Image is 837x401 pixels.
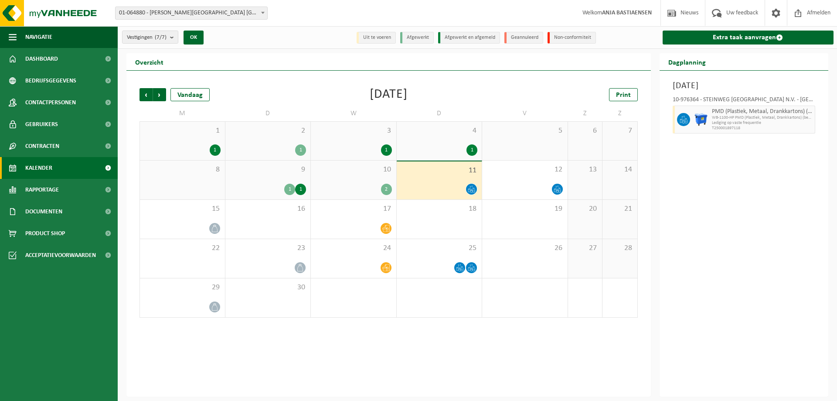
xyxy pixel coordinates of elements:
td: Z [602,106,637,121]
span: Kalender [25,157,52,179]
span: 9 [230,165,306,175]
span: 2 [230,126,306,136]
button: OK [184,31,204,45]
span: 30 [230,283,306,292]
span: 26 [487,243,563,253]
span: 14 [607,165,633,175]
span: 20 [572,204,598,214]
span: 3 [315,126,392,136]
span: Dashboard [25,48,58,70]
a: Extra taak aanvragen [663,31,834,45]
div: 10-976364 - STEINWEG [GEOGRAPHIC_DATA] N.V. - [GEOGRAPHIC_DATA] [673,97,816,106]
span: Vorige [139,88,153,101]
span: Bedrijfsgegevens [25,70,76,92]
span: 13 [572,165,598,175]
span: PMD (Plastiek, Metaal, Drankkartons) (bedrijven) [712,108,813,115]
td: D [397,106,483,121]
count: (7/7) [155,34,167,40]
span: 16 [230,204,306,214]
span: 27 [572,243,598,253]
span: 23 [230,243,306,253]
span: 11 [401,166,478,175]
li: Afgewerkt [400,32,434,44]
span: 7 [607,126,633,136]
td: Z [568,106,603,121]
span: 8 [144,165,221,175]
span: Contactpersonen [25,92,76,113]
div: 1 [210,144,221,156]
span: 4 [401,126,478,136]
td: D [225,106,311,121]
img: WB-1100-HPE-BE-04 [694,113,708,126]
span: 24 [315,243,392,253]
span: Product Shop [25,223,65,244]
span: Vestigingen [127,31,167,44]
span: 29 [144,283,221,292]
h2: Dagplanning [660,53,715,70]
span: 25 [401,243,478,253]
span: 01-064880 - C. STEINWEG BELGIUM - ANTWERPEN [115,7,268,20]
span: 18 [401,204,478,214]
div: [DATE] [370,88,408,101]
td: V [482,106,568,121]
div: 1 [295,184,306,195]
span: 1 [144,126,221,136]
span: Navigatie [25,26,52,48]
strong: ANJA BASTIAENSEN [602,10,652,16]
span: Gebruikers [25,113,58,135]
button: Vestigingen(7/7) [122,31,178,44]
td: M [139,106,225,121]
a: Print [609,88,638,101]
span: 5 [487,126,563,136]
div: 1 [466,144,477,156]
span: Volgende [153,88,166,101]
td: W [311,106,397,121]
span: 01-064880 - C. STEINWEG BELGIUM - ANTWERPEN [116,7,267,19]
span: 15 [144,204,221,214]
li: Afgewerkt en afgemeld [438,32,500,44]
h3: [DATE] [673,79,816,93]
div: 1 [381,144,392,156]
div: Vandaag [170,88,210,101]
span: WB-1100-HP PMD (Plastiek, Metaal, Drankkartons) (bedrijven) [712,115,813,120]
span: 19 [487,204,563,214]
span: Documenten [25,201,62,223]
div: 2 [381,184,392,195]
span: 10 [315,165,392,175]
span: Print [616,92,631,99]
span: 6 [572,126,598,136]
h2: Overzicht [126,53,172,70]
li: Non-conformiteit [548,32,596,44]
span: Lediging op vaste frequentie [712,120,813,126]
span: 12 [487,165,563,175]
div: 1 [284,184,295,195]
li: Geannuleerd [504,32,543,44]
div: 1 [295,144,306,156]
span: T250001897118 [712,126,813,131]
span: Rapportage [25,179,59,201]
span: 22 [144,243,221,253]
span: 17 [315,204,392,214]
span: Acceptatievoorwaarden [25,244,96,266]
li: Uit te voeren [357,32,396,44]
span: 21 [607,204,633,214]
span: 28 [607,243,633,253]
span: Contracten [25,135,59,157]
